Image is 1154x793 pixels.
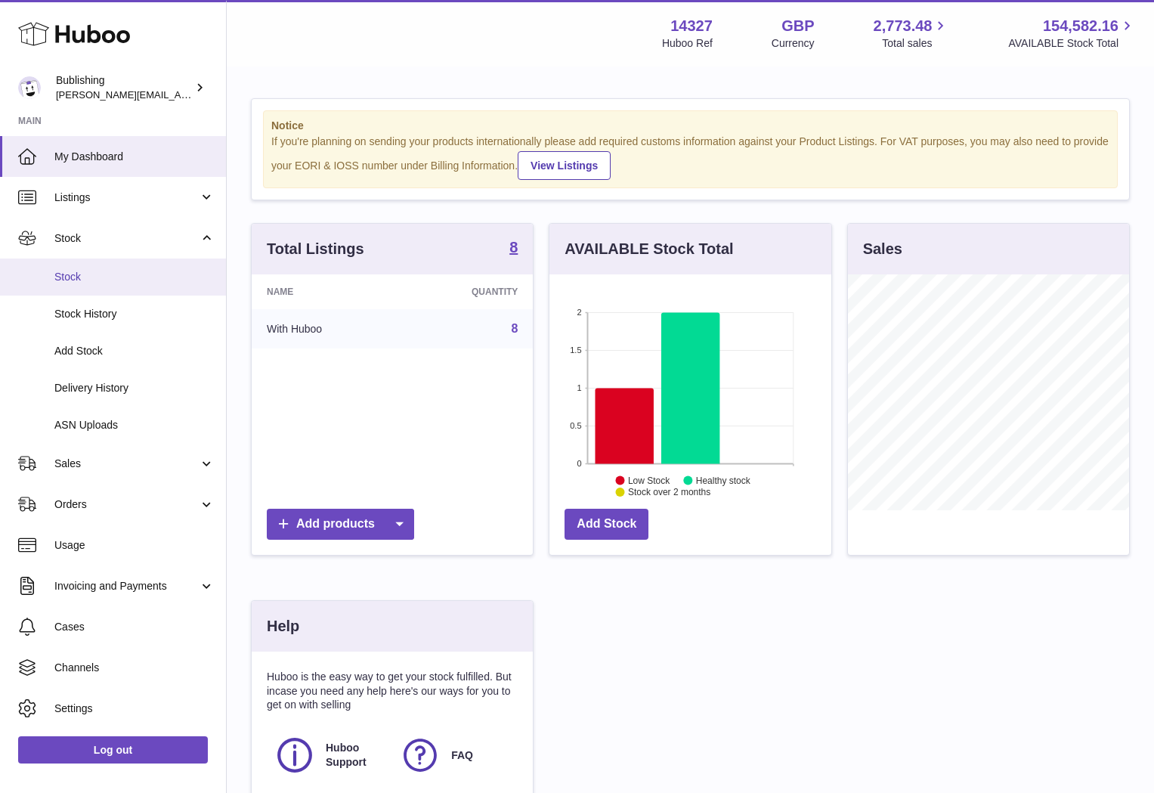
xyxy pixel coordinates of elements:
[54,497,199,512] span: Orders
[1008,36,1136,51] span: AVAILABLE Stock Total
[451,748,473,763] span: FAQ
[577,459,582,468] text: 0
[1043,16,1118,36] span: 154,582.16
[874,16,933,36] span: 2,773.48
[670,16,713,36] strong: 14327
[628,487,710,497] text: Stock over 2 months
[271,135,1109,180] div: If you're planning on sending your products internationally please add required customs informati...
[628,475,670,485] text: Low Stock
[252,274,400,309] th: Name
[267,239,364,259] h3: Total Listings
[772,36,815,51] div: Currency
[874,16,950,51] a: 2,773.48 Total sales
[565,509,648,540] a: Add Stock
[54,579,199,593] span: Invoicing and Payments
[400,735,510,776] a: FAQ
[252,309,400,348] td: With Huboo
[54,231,199,246] span: Stock
[509,240,518,258] a: 8
[400,274,533,309] th: Quantity
[271,119,1109,133] strong: Notice
[511,322,518,335] a: 8
[565,239,733,259] h3: AVAILABLE Stock Total
[1008,16,1136,51] a: 154,582.16 AVAILABLE Stock Total
[18,736,208,764] a: Log out
[696,475,751,485] text: Healthy stock
[54,191,199,205] span: Listings
[54,270,215,284] span: Stock
[54,661,215,675] span: Channels
[18,76,41,99] img: hamza@bublishing.com
[577,383,582,392] text: 1
[518,151,611,180] a: View Listings
[54,344,215,358] span: Add Stock
[509,240,518,255] strong: 8
[577,308,582,317] text: 2
[54,150,215,164] span: My Dashboard
[267,670,518,713] p: Huboo is the easy way to get your stock fulfilled. But incase you need any help here's our ways f...
[662,36,713,51] div: Huboo Ref
[54,381,215,395] span: Delivery History
[54,457,199,471] span: Sales
[56,88,303,101] span: [PERSON_NAME][EMAIL_ADDRESS][DOMAIN_NAME]
[571,345,582,355] text: 1.5
[54,307,215,321] span: Stock History
[267,616,299,637] h3: Help
[863,239,902,259] h3: Sales
[54,620,215,634] span: Cases
[571,421,582,430] text: 0.5
[54,702,215,716] span: Settings
[274,735,385,776] a: Huboo Support
[326,741,383,770] span: Huboo Support
[56,73,192,102] div: Bublishing
[54,418,215,432] span: ASN Uploads
[781,16,814,36] strong: GBP
[54,538,215,553] span: Usage
[267,509,414,540] a: Add products
[882,36,949,51] span: Total sales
